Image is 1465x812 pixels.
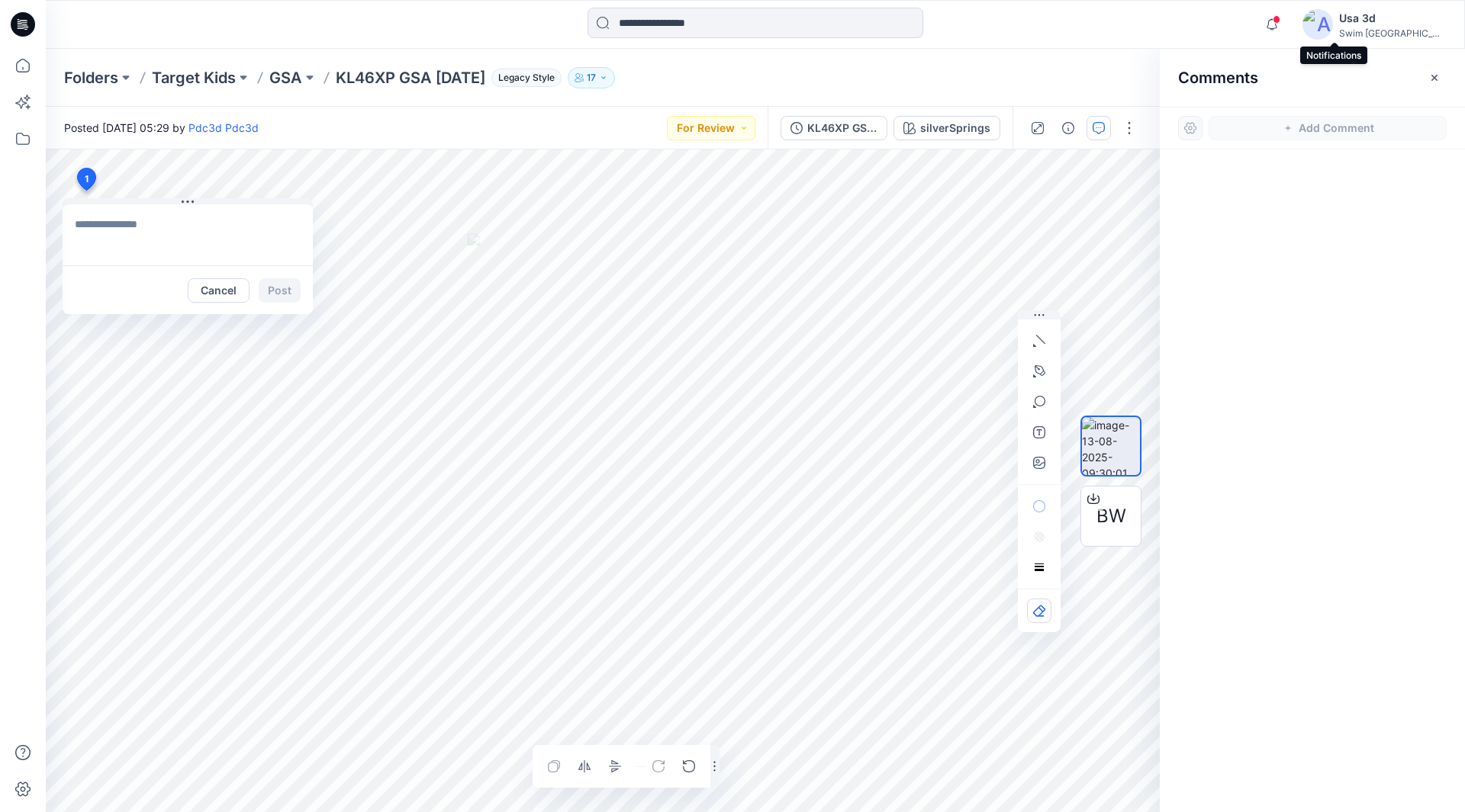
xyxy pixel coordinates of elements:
[587,69,596,86] p: 17
[1096,502,1126,530] span: BW
[491,69,562,87] span: Legacy Style
[188,278,250,303] button: Cancel
[781,116,887,140] button: KL46XP GSA [DATE]
[336,67,485,88] p: KL46XP GSA [DATE]
[64,120,259,136] span: Posted [DATE] 05:29 by
[188,121,259,134] a: Pdc3d Pdc3d
[920,120,990,136] div: silverSprings
[64,67,118,88] a: Folders
[893,116,1000,140] button: silverSprings
[1302,9,1333,40] img: avatar
[1082,417,1140,475] img: image-13-08-2025-09:30:01
[1339,27,1446,39] div: Swim [GEOGRAPHIC_DATA]
[485,67,562,88] button: Legacy Style
[807,120,877,136] div: KL46XP GSA 2025.8.12
[568,67,615,88] button: 17
[269,67,302,88] a: GSA
[85,172,89,186] span: 1
[1209,116,1447,140] button: Add Comment
[1339,9,1446,27] div: Usa 3d
[1056,116,1080,140] button: Details
[152,67,236,88] a: Target Kids
[1178,69,1258,87] h2: Comments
